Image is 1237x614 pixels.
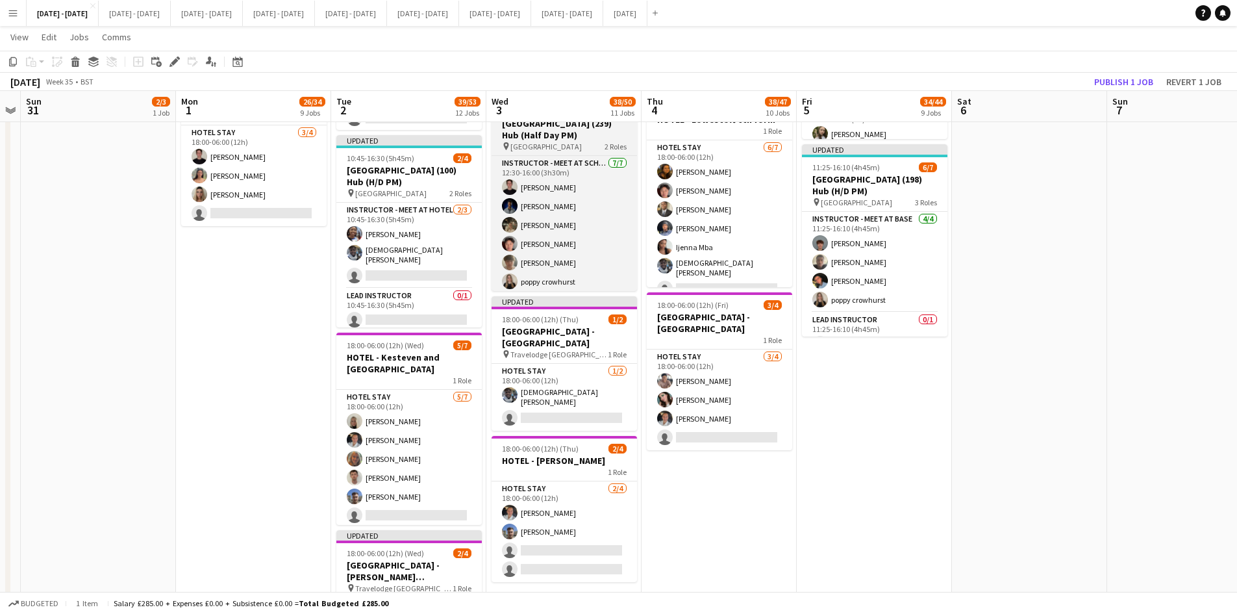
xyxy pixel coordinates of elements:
span: 3 Roles [915,198,937,207]
div: 9 Jobs [921,108,945,118]
h3: [GEOGRAPHIC_DATA] (239) Hub (Half Day PM) [492,118,637,141]
app-job-card: 18:00-06:00 (12h) (Fri)6/7HOTEL - Lowestoft 6th form1 RoleHotel Stay6/718:00-06:00 (12h)[PERSON_N... [647,95,792,287]
app-card-role: Instructor - Meet at Hotel2/310:45-16:30 (5h45m)[PERSON_NAME][DEMOGRAPHIC_DATA][PERSON_NAME] [336,203,482,288]
div: 11 Jobs [610,108,635,118]
span: Thu [647,96,663,107]
app-job-card: 12:30-16:00 (3h30m)7/8[GEOGRAPHIC_DATA] (239) Hub (Half Day PM) [GEOGRAPHIC_DATA]2 RolesInstructo... [492,99,637,291]
span: Total Budgeted £285.00 [299,598,388,608]
app-job-card: 18:00-06:00 (12h) (Fri)3/4[GEOGRAPHIC_DATA] - [GEOGRAPHIC_DATA]1 RoleHotel Stay3/418:00-06:00 (12... [647,292,792,450]
app-job-card: 18:00-06:00 (12h) (Thu)2/4HOTEL - [PERSON_NAME]1 RoleHotel Stay2/418:00-06:00 (12h)[PERSON_NAME][... [492,436,637,582]
span: 1/2 [608,314,627,324]
span: Sun [26,96,42,107]
app-job-card: Updated10:45-16:30 (5h45m)2/4[GEOGRAPHIC_DATA] (100) Hub (H/D PM) [GEOGRAPHIC_DATA]2 RolesInstruc... [336,135,482,327]
div: Updated [802,144,947,155]
span: 18:00-06:00 (12h) (Fri) [657,300,729,310]
span: Budgeted [21,599,58,608]
app-card-role: Hotel Stay3/418:00-06:00 (12h)[PERSON_NAME][PERSON_NAME][PERSON_NAME] [647,350,792,450]
span: 18:00-06:00 (12h) (Wed) [347,548,424,558]
app-card-role: Hotel Stay3/418:00-06:00 (12h)[PERSON_NAME][PERSON_NAME][PERSON_NAME] [181,125,327,226]
app-job-card: Updated18:00-06:00 (12h) (Thu)1/2[GEOGRAPHIC_DATA] - [GEOGRAPHIC_DATA] Travelodge [GEOGRAPHIC_DAT... [492,296,637,431]
div: Updated [492,296,637,307]
div: 10 Jobs [766,108,790,118]
button: [DATE] - [DATE] [243,1,315,26]
span: Mon [181,96,198,107]
span: Week 35 [43,77,75,86]
span: 2 Roles [449,188,471,198]
span: 1 Role [453,376,471,385]
span: 2 Roles [605,142,627,151]
app-job-card: 18:00-06:00 (12h) (Wed)5/7HOTEL - Kesteven and [GEOGRAPHIC_DATA]1 RoleHotel Stay5/718:00-06:00 (1... [336,333,482,525]
span: 2/4 [608,444,627,454]
span: 1 Role [453,583,471,593]
span: 2/3 [152,97,170,107]
a: Edit [36,29,62,45]
app-card-role: Hotel Stay5/718:00-06:00 (12h)[PERSON_NAME][PERSON_NAME][PERSON_NAME][PERSON_NAME][PERSON_NAME] [336,390,482,547]
span: Travelodge [GEOGRAPHIC_DATA] Maypole [510,350,608,359]
div: 12 Jobs [455,108,480,118]
span: 10:45-16:30 (5h45m) [347,153,414,163]
button: Revert 1 job [1161,73,1227,90]
button: Budgeted [6,596,60,611]
span: 1 [179,103,198,118]
span: 3 [490,103,508,118]
span: Edit [42,31,56,43]
span: Fri [802,96,812,107]
h3: [GEOGRAPHIC_DATA] (100) Hub (H/D PM) [336,164,482,188]
h3: [GEOGRAPHIC_DATA] - [GEOGRAPHIC_DATA] [492,326,637,349]
span: 18:00-06:00 (12h) (Wed) [347,340,424,350]
app-card-role: Lead Instructor0/110:45-16:30 (5h45m) [336,288,482,333]
div: [DATE] [10,75,40,88]
app-card-role: Lead Instructor0/111:25-16:10 (4h45m) [802,313,947,357]
span: 18:00-06:00 (12h) (Thu) [502,314,579,324]
div: Updated [336,135,482,146]
h3: [GEOGRAPHIC_DATA] - [PERSON_NAME][GEOGRAPHIC_DATA] [336,559,482,583]
span: Wed [492,96,508,107]
app-card-role: Instructor - Meet at School7/712:30-16:00 (3h30m)[PERSON_NAME][PERSON_NAME][PERSON_NAME][PERSON_N... [492,156,637,313]
span: Tue [336,96,351,107]
span: 39/53 [455,97,481,107]
a: Jobs [64,29,94,45]
span: 1 item [71,598,103,608]
span: 1 Role [763,126,782,136]
span: [GEOGRAPHIC_DATA] [355,188,427,198]
span: 2/4 [453,548,471,558]
h3: HOTEL - Kesteven and [GEOGRAPHIC_DATA] [336,352,482,375]
div: 1 Job [153,108,169,118]
button: Publish 1 job [1089,73,1158,90]
span: Sat [957,96,971,107]
app-job-card: Updated11:25-16:10 (4h45m)6/7[GEOGRAPHIC_DATA] (198) Hub (H/D PM) [GEOGRAPHIC_DATA]3 RolesInstruc... [802,144,947,337]
span: 3/4 [764,300,782,310]
h3: [GEOGRAPHIC_DATA] (198) Hub (H/D PM) [802,173,947,197]
span: 1 Role [608,467,627,477]
span: 4 [645,103,663,118]
button: [DATE] - [DATE] [315,1,387,26]
div: Salary £285.00 + Expenses £0.00 + Subsistence £0.00 = [114,598,388,608]
span: 1 Role [763,335,782,345]
button: [DATE] - [DATE] [387,1,459,26]
div: BST [81,77,94,86]
span: 26/34 [299,97,325,107]
h3: HOTEL - [PERSON_NAME] [492,455,637,467]
app-card-role: Instructor - Meet at Base4/411:25-16:10 (4h45m)[PERSON_NAME][PERSON_NAME][PERSON_NAME]poppy crowh... [802,212,947,313]
span: Travelodge [GEOGRAPHIC_DATA] [355,583,453,593]
app-card-role: Hotel Stay6/718:00-06:00 (12h)[PERSON_NAME][PERSON_NAME][PERSON_NAME][PERSON_NAME]Ijenna Mba[DEMO... [647,140,792,301]
span: 38/50 [610,97,636,107]
button: [DATE] [603,1,647,26]
a: Comms [97,29,136,45]
span: [GEOGRAPHIC_DATA] [510,142,582,151]
span: 6 [955,103,971,118]
a: View [5,29,34,45]
span: Jobs [69,31,89,43]
span: 2 [334,103,351,118]
div: 9 Jobs [300,108,325,118]
span: 1 Role [608,350,627,359]
button: [DATE] - [DATE] [171,1,243,26]
app-card-role: Hotel Stay1/218:00-06:00 (12h)[DEMOGRAPHIC_DATA][PERSON_NAME] [492,364,637,431]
